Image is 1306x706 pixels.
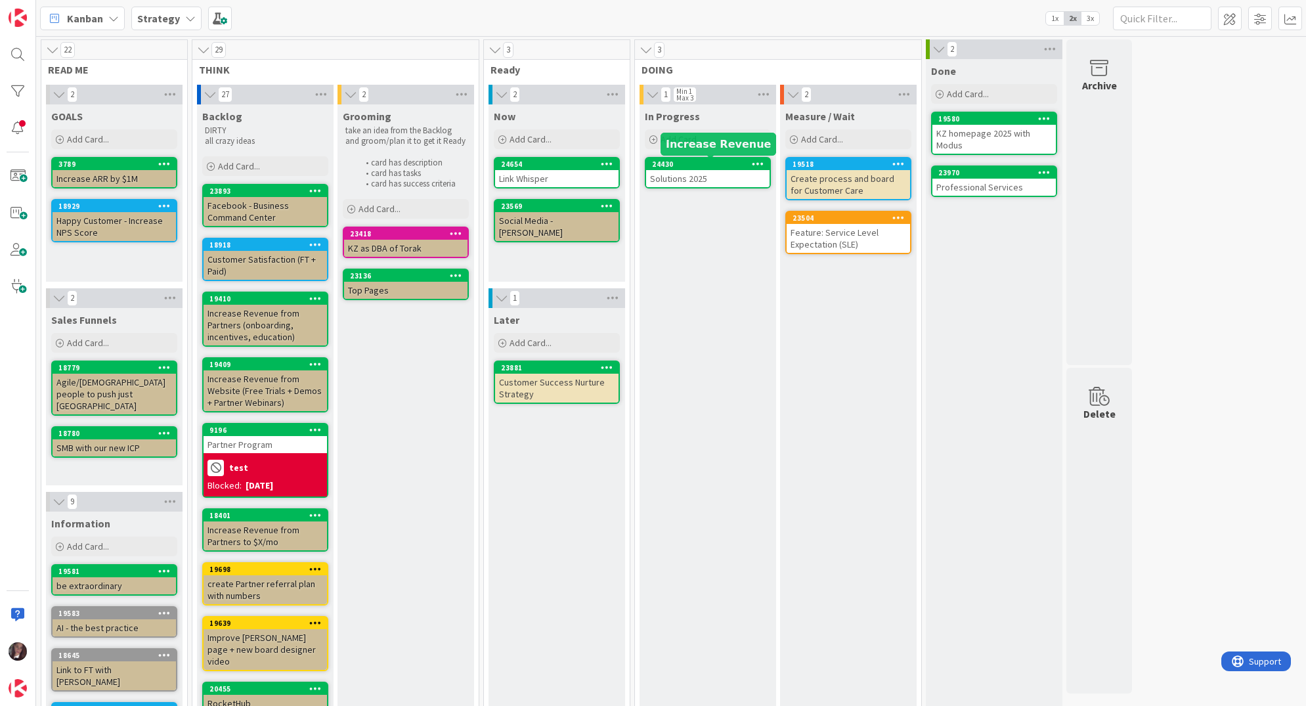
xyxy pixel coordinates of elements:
[67,87,77,102] span: 2
[495,200,619,212] div: 23569
[495,158,619,170] div: 24654
[53,661,176,690] div: Link to FT with [PERSON_NAME]
[207,479,242,493] div: Blocked:
[947,88,989,100] span: Add Card...
[204,436,327,453] div: Partner Program
[204,359,327,411] div: 19409Increase Revenue from Website (Free Trials + Demos + Partner Webinars)
[9,9,27,27] img: Visit kanbanzone.com
[932,113,1056,125] div: 19580
[932,167,1056,196] div: 23970Professional Services
[58,609,176,618] div: 19583
[209,187,327,196] div: 23893
[67,541,109,552] span: Add Card...
[938,114,1056,123] div: 19580
[209,426,327,435] div: 9196
[510,133,552,145] span: Add Card...
[53,428,176,456] div: 18780SMB with our new ICP
[645,110,700,123] span: In Progress
[53,428,176,439] div: 18780
[676,95,693,101] div: Max 3
[199,63,462,76] span: THINK
[209,294,327,303] div: 19410
[48,63,171,76] span: READ ME
[494,110,515,123] span: Now
[661,133,703,145] span: Add Card...
[53,577,176,594] div: be extraordinary
[67,11,103,26] span: Kanban
[495,212,619,241] div: Social Media - [PERSON_NAME]
[501,202,619,211] div: 23569
[1083,406,1116,422] div: Delete
[204,185,327,226] div: 23893Facebook - Business Command Center
[67,290,77,306] span: 2
[787,224,910,253] div: Feature: Service Level Expectation (SLE)
[58,160,176,169] div: 3789
[495,362,619,403] div: 23881Customer Success Nurture Strategy
[654,42,664,58] span: 3
[53,362,176,414] div: 18779Agile/[DEMOGRAPHIC_DATA] people to push just [GEOGRAPHIC_DATA]
[53,362,176,374] div: 18779
[801,87,812,102] span: 2
[666,138,771,150] h5: Increase Revenue
[1064,12,1081,25] span: 2x
[510,87,520,102] span: 2
[204,239,327,251] div: 18918
[932,125,1056,154] div: KZ homepage 2025 with Modus
[344,282,468,299] div: Top Pages
[642,63,905,76] span: DOING
[1082,77,1117,93] div: Archive
[646,158,770,187] div: 24430Solutions 2025
[53,565,176,577] div: 19581
[58,567,176,576] div: 19581
[53,607,176,619] div: 19583
[495,200,619,241] div: 23569Social Media - [PERSON_NAME]
[646,170,770,187] div: Solutions 2025
[787,212,910,224] div: 23504
[53,439,176,456] div: SMB with our new ICP
[344,228,468,257] div: 23418KZ as DBA of Torak
[205,125,326,136] p: DIRTY
[932,179,1056,196] div: Professional Services
[53,374,176,414] div: Agile/[DEMOGRAPHIC_DATA] people to push just [GEOGRAPHIC_DATA]
[494,313,519,326] span: Later
[359,168,467,179] li: card has tasks
[495,170,619,187] div: Link Whisper
[209,684,327,694] div: 20455
[495,374,619,403] div: Customer Success Nurture Strategy
[204,239,327,280] div: 18918Customer Satisfaction (FT + Paid)
[51,313,117,326] span: Sales Funnels
[204,617,327,670] div: 19639Improve [PERSON_NAME] page + new board designer video
[801,133,843,145] span: Add Card...
[204,424,327,453] div: 9196Partner Program
[204,293,327,305] div: 19410
[53,158,176,170] div: 3789
[931,64,956,77] span: Done
[209,360,327,369] div: 19409
[53,170,176,187] div: Increase ARR by $1M
[58,651,176,660] div: 18645
[9,642,27,661] img: TD
[676,88,692,95] div: Min 1
[67,133,109,145] span: Add Card...
[510,337,552,349] span: Add Card...
[209,619,327,628] div: 19639
[205,136,326,146] p: all crazy ideas
[53,650,176,690] div: 18645Link to FT with [PERSON_NAME]
[932,167,1056,179] div: 23970
[344,240,468,257] div: KZ as DBA of Torak
[344,228,468,240] div: 23418
[204,424,327,436] div: 9196
[787,170,910,199] div: Create process and board for Customer Care
[60,42,75,58] span: 22
[359,158,467,168] li: card has description
[204,185,327,197] div: 23893
[202,110,242,123] span: Backlog
[204,563,327,575] div: 19698
[932,113,1056,154] div: 19580KZ homepage 2025 with Modus
[204,617,327,629] div: 19639
[785,110,855,123] span: Measure / Wait
[343,110,391,123] span: Grooming
[204,575,327,604] div: create Partner referral plan with numbers
[204,563,327,604] div: 19698create Partner referral plan with numbers
[28,2,60,18] span: Support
